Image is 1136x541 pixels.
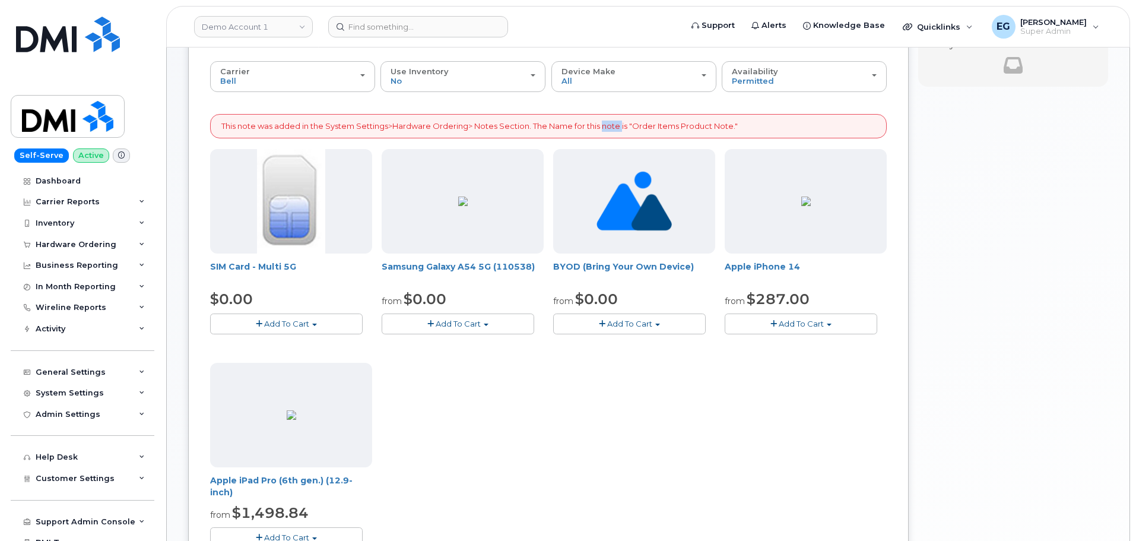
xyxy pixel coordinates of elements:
a: Samsung Galaxy A54 5G (110538) [382,261,535,272]
img: 6598ED92-4C32-42D3-A63C-95DFAC6CCF4E.png [801,197,811,206]
span: Support [702,20,735,31]
a: Demo Account 1 [194,16,313,37]
div: Apple iPad Pro (6th gen.) (12.9-inch) [210,474,372,498]
span: No [391,76,402,86]
button: Device Make All [551,61,716,92]
span: $1,498.84 [232,504,309,521]
span: Add To Cart [264,319,309,328]
span: All [561,76,572,86]
a: Apple iPhone 14 [725,261,800,272]
span: Knowledge Base [813,20,885,31]
span: Availability [732,67,778,76]
span: Bell [220,76,236,86]
span: Super Admin [1020,27,1087,36]
small: from [210,510,230,520]
img: no_image_found-2caef05468ed5679b831cfe6fc140e25e0c280774317ffc20a367ab7fd17291e.png [596,149,672,254]
p: This note was added in the System Settings>Hardware Ordering> Notes Section. The Name for this no... [221,121,738,132]
button: Use Inventory No [380,61,545,92]
span: Add To Cart [607,319,652,328]
small: from [382,296,402,306]
img: 4CD338ED-BAE2-46A8-9374-9B4375B535A8.png [287,410,296,420]
div: BYOD (Bring Your Own Device) [553,261,715,284]
span: $0.00 [404,290,446,308]
small: from [553,296,573,306]
span: Use Inventory [391,67,449,76]
a: Apple iPad Pro (6th gen.) (12.9-inch) [210,475,353,498]
div: Apple iPhone 14 [725,261,887,284]
div: SIM Card - Multi 5G [210,261,372,284]
span: Quicklinks [917,22,960,31]
div: Samsung Galaxy A54 5G (110538) [382,261,544,284]
span: $0.00 [575,290,618,308]
button: Availability Permitted [722,61,887,92]
a: Alerts [743,14,795,37]
div: Eric Gonzalez [983,15,1108,39]
span: Add To Cart [779,319,824,328]
span: Carrier [220,67,250,76]
span: EG [997,20,1010,34]
span: Alerts [761,20,786,31]
input: Find something... [328,16,508,37]
span: $287.00 [747,290,810,308]
span: [PERSON_NAME] [1020,17,1087,27]
a: BYOD (Bring Your Own Device) [553,261,694,272]
button: Add To Cart [725,314,877,334]
button: Carrier Bell [210,61,375,92]
a: SIM Card - Multi 5G [210,261,296,272]
img: 00D627D4-43E9-49B7-A367-2C99342E128C.jpg [257,149,325,254]
button: Add To Cart [553,314,706,334]
button: Add To Cart [210,314,363,334]
a: Knowledge Base [795,14,893,37]
span: Add To Cart [436,319,481,328]
small: from [725,296,745,306]
a: Support [683,14,743,37]
span: Permitted [732,76,774,86]
span: $0.00 [210,290,253,308]
div: Quicklinks [894,15,981,39]
img: 6D59B7E8-5B24-44C6-86C7-F0BCB06D2889.png [458,197,468,206]
button: Add To Cart [382,314,534,334]
span: Device Make [561,67,615,76]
